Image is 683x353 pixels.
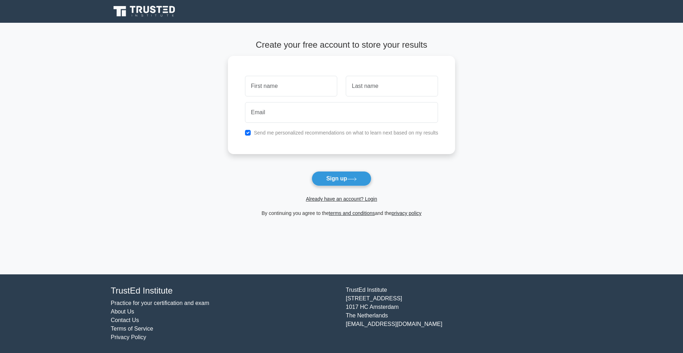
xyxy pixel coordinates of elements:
[224,209,460,217] div: By continuing you agree to the and the
[341,286,577,342] div: TrustEd Institute [STREET_ADDRESS] 1017 HC Amsterdam The Netherlands [EMAIL_ADDRESS][DOMAIN_NAME]
[111,326,153,332] a: Terms of Service
[346,76,438,96] input: Last name
[111,317,139,323] a: Contact Us
[392,210,422,216] a: privacy policy
[228,40,455,50] h4: Create your free account to store your results
[312,171,371,186] button: Sign up
[111,286,337,296] h4: TrustEd Institute
[254,130,438,136] label: Send me personalized recommendations on what to learn next based on my results
[111,300,209,306] a: Practice for your certification and exam
[111,309,134,315] a: About Us
[329,210,375,216] a: terms and conditions
[111,334,146,340] a: Privacy Policy
[245,76,337,96] input: First name
[306,196,377,202] a: Already have an account? Login
[245,102,438,123] input: Email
